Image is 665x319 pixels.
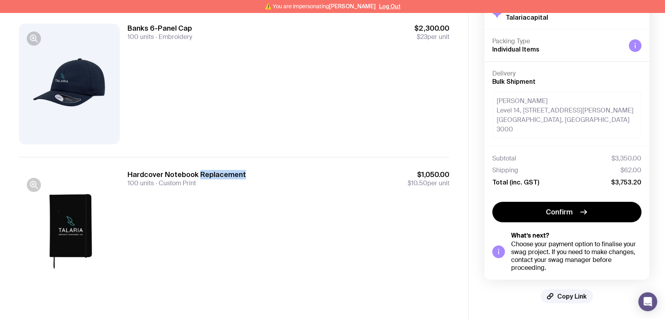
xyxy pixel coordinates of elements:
[379,3,401,9] button: Log Out
[541,289,593,303] button: Copy Link
[154,179,196,187] span: Custom Print
[127,24,192,33] h3: Banks 6-Panel Cap
[492,70,641,77] h4: Delivery
[414,24,449,33] span: $2,300.00
[492,202,641,222] button: Confirm
[506,13,548,21] h2: Talariacapital
[154,33,192,41] span: Embroidery
[621,166,641,174] span: $62.00
[492,92,641,138] div: [PERSON_NAME] Level 14, [STREET_ADDRESS][PERSON_NAME] [GEOGRAPHIC_DATA], [GEOGRAPHIC_DATA] 3000
[127,170,246,179] h3: Hardcover Notebook Replacement
[557,292,587,300] span: Copy Link
[492,46,539,53] span: Individual Items
[492,166,518,174] span: Shipping
[511,232,641,240] h5: What’s next?
[414,33,449,41] span: per unit
[638,292,657,311] div: Open Intercom Messenger
[611,178,641,186] span: $3,753.20
[408,179,427,187] span: $10.50
[492,78,536,85] span: Bulk Shipment
[492,37,623,45] h4: Packing Type
[611,155,641,162] span: $3,350.00
[329,3,376,9] span: [PERSON_NAME]
[408,179,449,187] span: per unit
[492,178,539,186] span: Total (inc. GST)
[127,33,154,41] span: 100 units
[265,3,376,9] span: ⚠️ You are impersonating
[511,240,641,272] div: Choose your payment option to finalise your swag project. If you need to make changes, contact yo...
[417,33,427,41] span: $23
[492,155,516,162] span: Subtotal
[127,179,154,187] span: 100 units
[546,207,573,217] span: Confirm
[408,170,449,179] span: $1,050.00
